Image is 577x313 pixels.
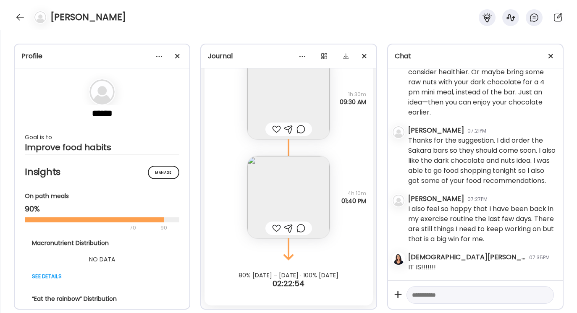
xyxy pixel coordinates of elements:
[50,10,126,24] h4: [PERSON_NAME]
[32,239,172,248] div: Macronutrient Distribution
[393,195,404,206] img: bg-avatar-default.svg
[341,197,366,205] span: 01:40 PM
[393,253,404,265] img: avatars%2FmcUjd6cqKYdgkG45clkwT2qudZq2
[25,192,179,201] div: On path meals
[408,252,526,262] div: [DEMOGRAPHIC_DATA][PERSON_NAME]
[89,79,115,104] img: bg-avatar-default.svg
[25,166,179,178] h2: Insights
[467,127,486,135] div: 07:21PM
[208,51,369,61] div: Journal
[529,254,550,261] div: 07:35PM
[340,98,366,106] span: 09:30 AM
[148,166,179,179] div: Manage
[247,57,330,139] img: images%2F34M9xvfC7VOFbuVuzn79gX2qEI22%2FSmhRA6zPpjg6U5LHytfH%2F7HY4O1ivv7dnbnwB0RhH_240
[408,204,556,244] div: I also feel so happy that I have been back in my exercise routine the last few days. There are st...
[34,11,46,23] img: bg-avatar-default.svg
[32,295,172,303] div: “Eat the rainbow” Distribution
[341,190,366,197] span: 4h 10m
[201,279,376,289] div: 02:22:54
[32,254,172,264] div: NO DATA
[340,91,366,98] span: 1h 30m
[21,51,183,61] div: Profile
[25,204,179,214] div: 90%
[25,132,179,142] div: Goal is to
[408,136,556,186] div: Thanks for the suggestion. I did order the Sakara bars so they should come soon. I also like the ...
[408,125,464,136] div: [PERSON_NAME]
[395,51,556,61] div: Chat
[25,142,179,152] div: Improve food habits
[408,262,436,272] div: IT IS!!!!!!!
[201,272,376,279] div: 80% [DATE] - [DATE] · 100% [DATE]
[25,223,158,233] div: 70
[408,194,464,204] div: [PERSON_NAME]
[247,156,330,238] img: images%2F34M9xvfC7VOFbuVuzn79gX2qEI22%2FuG44ihsoJUFtsbiYSIZS%2FWtUoRiUZkjt1R7h6Pay6_240
[467,196,488,203] div: 07:27PM
[393,126,404,138] img: bg-avatar-default.svg
[160,223,168,233] div: 90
